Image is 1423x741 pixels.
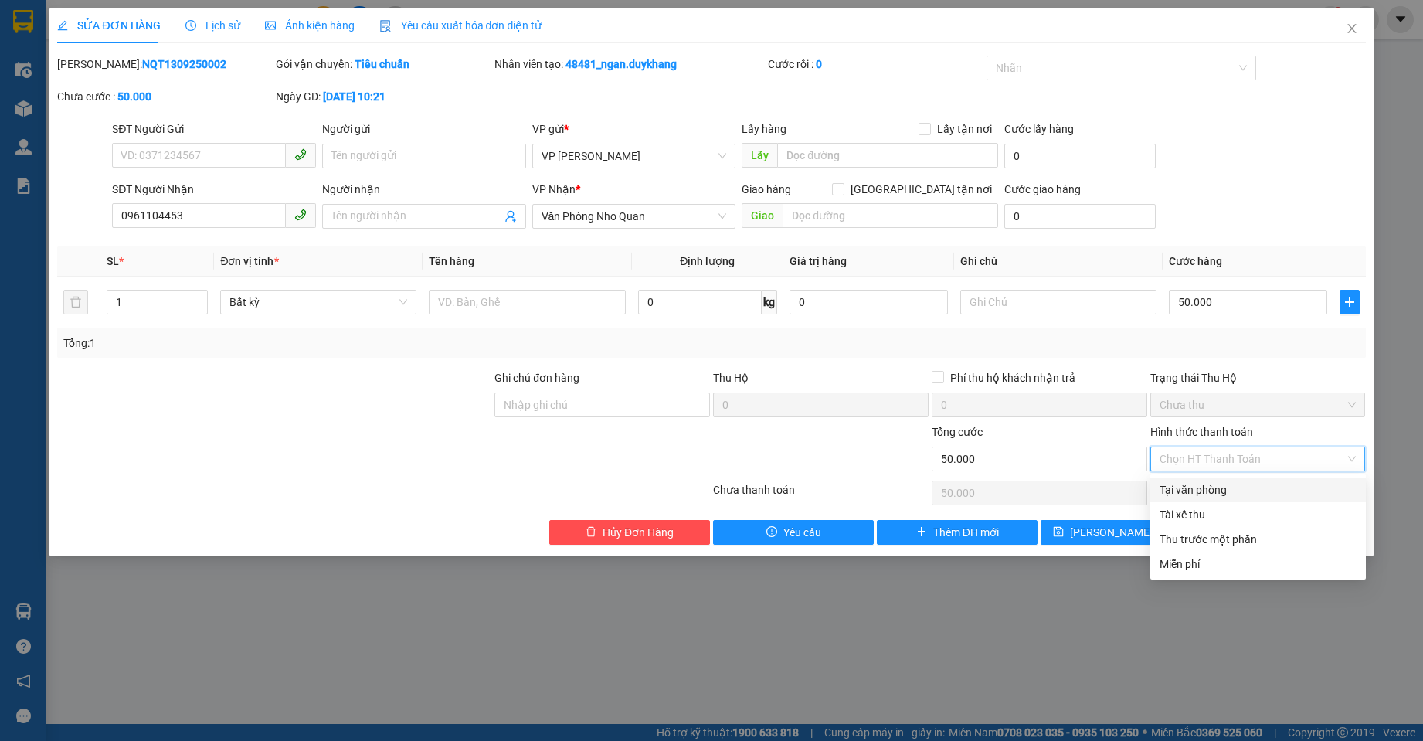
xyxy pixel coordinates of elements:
[1160,393,1357,416] span: Chưa thu
[931,121,998,138] span: Lấy tận nơi
[19,19,97,97] img: logo.jpg
[57,56,273,73] div: [PERSON_NAME]:
[379,19,542,32] span: Yêu cầu xuất hóa đơn điện tử
[1150,426,1253,438] label: Hình thức thanh toán
[713,520,874,545] button: exclamation-circleYêu cầu
[742,123,786,135] span: Lấy hàng
[742,183,791,195] span: Giao hàng
[1004,123,1074,135] label: Cước lấy hàng
[1041,520,1201,545] button: save[PERSON_NAME] thay đổi
[1160,481,1357,498] div: Tại văn phòng
[1340,290,1360,314] button: plus
[276,88,491,105] div: Ngày GD:
[112,121,316,138] div: SĐT Người Gửi
[142,58,226,70] b: NQT1309250002
[276,56,491,73] div: Gói vận chuyển:
[1169,255,1222,267] span: Cước hàng
[1053,526,1064,539] span: save
[125,18,311,37] b: Duy Khang Limousine
[86,57,351,76] li: Hotline: 19003086
[916,526,927,539] span: plus
[494,56,765,73] div: Nhân viên tạo:
[322,181,526,198] div: Người nhận
[542,205,727,228] span: Văn Phòng Nho Quan
[603,524,674,541] span: Hủy Đơn Hàng
[960,290,1156,314] input: Ghi Chú
[57,20,68,31] span: edit
[494,393,710,417] input: Ghi chú đơn hàng
[229,291,407,314] span: Bất kỳ
[954,246,1163,277] th: Ghi chú
[711,481,930,508] div: Chưa thanh toán
[1070,524,1194,541] span: [PERSON_NAME] thay đổi
[713,372,749,384] span: Thu Hộ
[944,369,1082,386] span: Phí thu hộ khách nhận trả
[777,143,998,168] input: Dọc đường
[532,121,736,138] div: VP gửi
[145,80,290,99] b: Gửi khách hàng
[542,144,727,168] span: VP Nguyễn Quốc Trị
[63,335,549,352] div: Tổng: 1
[766,526,777,539] span: exclamation-circle
[1346,22,1358,35] span: close
[504,210,517,223] span: user-add
[1330,8,1374,51] button: Close
[63,290,88,314] button: delete
[220,255,278,267] span: Đơn vị tính
[1004,204,1156,229] input: Cước giao hàng
[680,255,735,267] span: Định lượng
[532,183,576,195] span: VP Nhận
[168,112,268,146] h1: NQT1309250002
[112,181,316,198] div: SĐT Người Nhận
[783,203,998,228] input: Dọc đường
[565,58,677,70] b: 48481_ngan.duykhang
[265,19,355,32] span: Ảnh kiện hàng
[1004,144,1156,168] input: Cước lấy hàng
[1340,296,1359,308] span: plus
[86,38,351,57] li: Số 2 [PERSON_NAME], [GEOGRAPHIC_DATA]
[429,290,625,314] input: VD: Bàn, Ghế
[742,143,777,168] span: Lấy
[185,20,196,31] span: clock-circle
[844,181,998,198] span: [GEOGRAPHIC_DATA] tận nơi
[1160,506,1357,523] div: Tài xế thu
[57,88,273,105] div: Chưa cước :
[323,90,385,103] b: [DATE] 10:21
[783,524,821,541] span: Yêu cầu
[762,290,777,314] span: kg
[494,372,579,384] label: Ghi chú đơn hàng
[265,20,276,31] span: picture
[322,121,526,138] div: Người gửi
[932,426,983,438] span: Tổng cước
[816,58,822,70] b: 0
[877,520,1038,545] button: plusThêm ĐH mới
[1160,531,1357,548] div: Thu trước một phần
[549,520,710,545] button: deleteHủy Đơn Hàng
[57,19,160,32] span: SỬA ĐƠN HÀNG
[294,148,307,161] span: phone
[1150,369,1366,386] div: Trạng thái Thu Hộ
[1160,556,1357,573] div: Miễn phí
[185,19,240,32] span: Lịch sử
[355,58,409,70] b: Tiêu chuẩn
[768,56,983,73] div: Cước rồi :
[19,112,168,189] b: GỬI : VP [PERSON_NAME]
[933,524,999,541] span: Thêm ĐH mới
[742,203,783,228] span: Giao
[294,209,307,221] span: phone
[107,255,119,267] span: SL
[586,526,596,539] span: delete
[429,255,474,267] span: Tên hàng
[790,255,847,267] span: Giá trị hàng
[1004,183,1081,195] label: Cước giao hàng
[379,20,392,32] img: icon
[1160,447,1357,471] span: Chọn HT Thanh Toán
[117,90,151,103] b: 50.000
